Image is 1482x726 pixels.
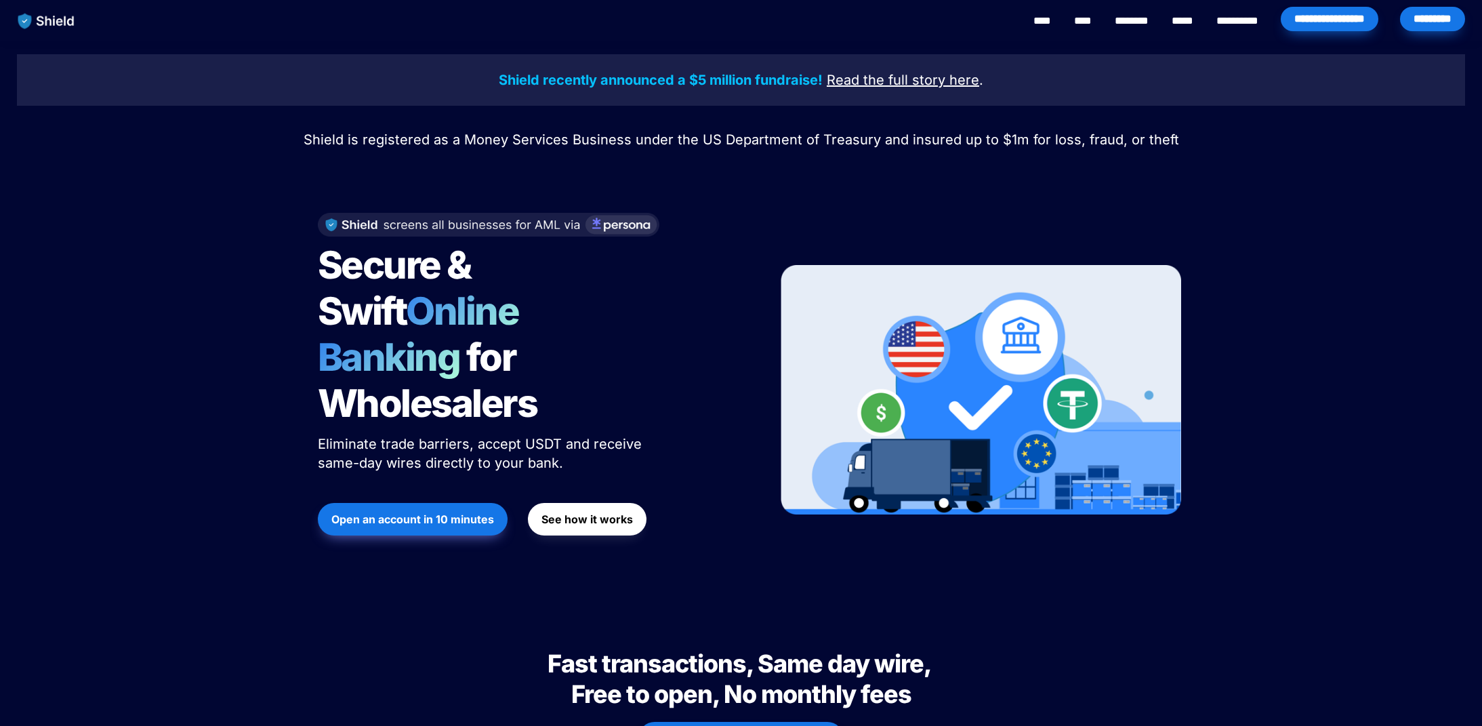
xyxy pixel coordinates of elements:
[949,72,979,88] u: here
[827,72,945,88] u: Read the full story
[499,72,823,88] strong: Shield recently announced a $5 million fundraise!
[548,649,935,709] span: Fast transactions, Same day wire, Free to open, No monthly fees
[528,496,646,542] a: See how it works
[318,496,508,542] a: Open an account in 10 minutes
[304,132,1179,148] span: Shield is registered as a Money Services Business under the US Department of Treasury and insured...
[827,74,945,87] a: Read the full story
[949,74,979,87] a: here
[528,503,646,536] button: See how it works
[331,512,494,526] strong: Open an account in 10 minutes
[318,436,646,471] span: Eliminate trade barriers, accept USDT and receive same-day wires directly to your bank.
[318,242,478,334] span: Secure & Swift
[979,72,983,88] span: .
[318,334,537,426] span: for Wholesalers
[12,7,81,35] img: website logo
[541,512,633,526] strong: See how it works
[318,503,508,536] button: Open an account in 10 minutes
[318,288,533,380] span: Online Banking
